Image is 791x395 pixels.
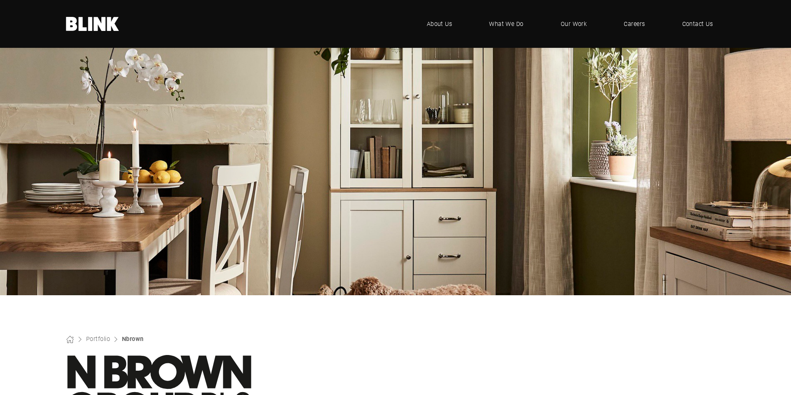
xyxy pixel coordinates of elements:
[611,12,657,36] a: Careers
[414,12,465,36] a: About Us
[477,12,536,36] a: What We Do
[427,19,452,28] span: About Us
[489,19,524,28] span: What We Do
[561,19,587,28] span: Our Work
[670,12,725,36] a: Contact Us
[682,19,713,28] span: Contact Us
[624,19,645,28] span: Careers
[86,335,110,343] a: Portfolio
[548,12,599,36] a: Our Work
[122,335,144,343] a: Nbrown
[66,17,119,31] a: Home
